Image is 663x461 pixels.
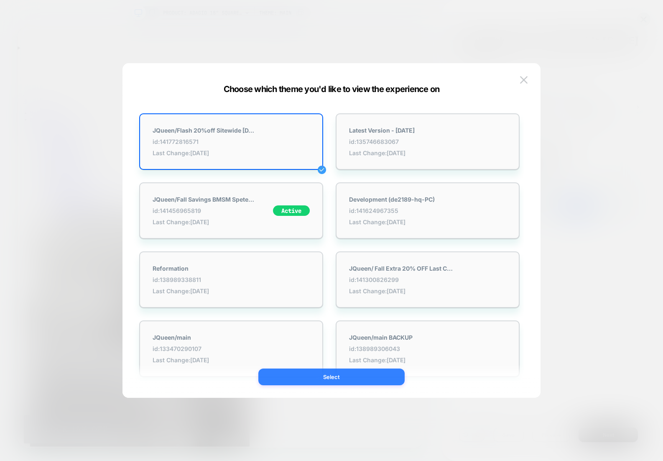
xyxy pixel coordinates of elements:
[153,218,257,225] span: Last Change: [DATE]
[153,138,257,145] span: id: 141772816571
[154,43,308,81] img: J. Queen New York
[258,369,405,385] button: Select
[349,218,435,225] span: Last Change: [DATE]
[273,205,310,216] div: Active
[50,146,72,154] a: Cottage
[50,198,69,207] a: Duvets
[9,95,13,104] span: 0
[153,334,209,341] strong: JQueen/main
[349,276,454,283] span: id: 141300826299
[349,287,454,295] span: Last Change: [DATE]
[50,190,92,198] a: Comforter Sets
[50,233,76,242] a: Bedskirts
[153,149,257,156] span: Last Change: [DATE]
[349,127,415,134] strong: Latest Version - [DATE]
[153,345,209,352] span: id: 133470290107
[122,84,541,94] div: Choose which theme you'd like to view the experience on
[33,181,82,190] a: Shop by Category
[318,166,326,174] img: minus
[17,119,40,128] a: Bedding
[349,207,435,214] span: id: 141624967355
[153,356,209,364] span: Last Change: [DATE]
[50,154,72,163] a: Modern
[50,172,74,181] a: Naturals
[50,216,69,225] a: Shams
[153,207,257,214] span: id: 141456965819
[349,345,413,352] span: id: 138989306043
[349,356,413,364] span: Last Change: [DATE]
[349,196,435,203] strong: Development (de2189-hq-PC)
[50,225,139,233] a: Coordinating Decorative Pillows
[349,149,415,156] span: Last Change: [DATE]
[153,196,257,203] strong: JQueen/Fall Savings BMSM Spetember'25
[349,334,413,341] strong: JQueen/main BACKUP
[153,287,209,295] span: Last Change: [DATE]
[349,138,415,145] span: id: 135746683067
[153,276,209,283] span: id: 138989338811
[33,128,71,137] a: Shop by Style
[50,207,99,216] a: Quilts & Coverlets
[17,110,51,119] a: New Arrivals
[50,163,63,172] a: Bold
[153,265,209,272] strong: Reformation
[349,265,454,272] strong: JQueen/ Fall Extra 20% OFF Last Chance [DATE]
[50,242,115,251] a: All Bedding Collections
[50,137,81,146] a: Traditional
[153,127,257,134] strong: JQueen/Flash 20%off Sitewide [DATE]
